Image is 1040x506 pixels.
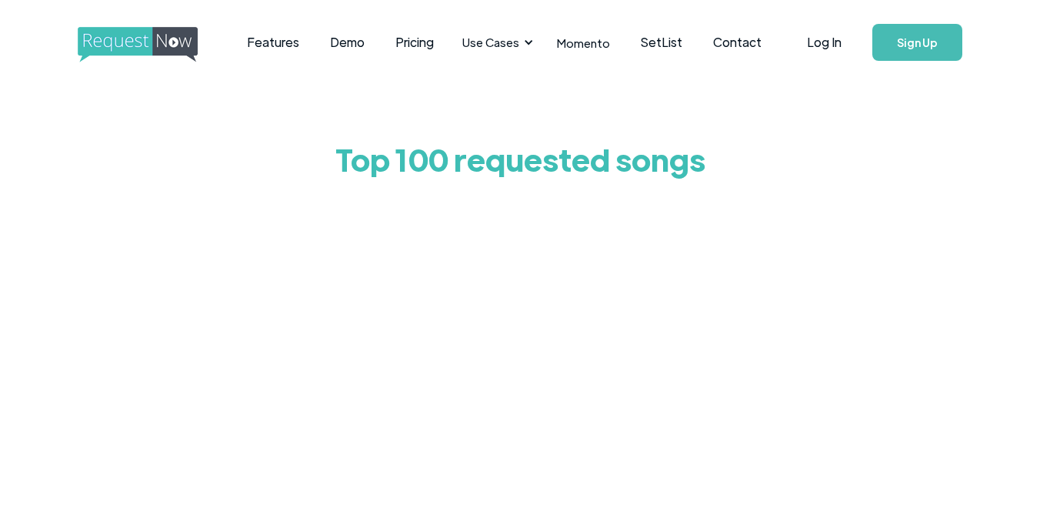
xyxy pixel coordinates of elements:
[158,128,882,189] h1: Top 100 requested songs
[78,27,193,58] a: home
[698,18,777,66] a: Contact
[380,18,449,66] a: Pricing
[232,18,315,66] a: Features
[462,34,519,51] div: Use Cases
[792,15,857,69] a: Log In
[542,20,625,65] a: Momento
[625,18,698,66] a: SetList
[315,18,380,66] a: Demo
[78,27,226,62] img: requestnow logo
[453,18,538,66] div: Use Cases
[872,24,962,61] a: Sign Up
